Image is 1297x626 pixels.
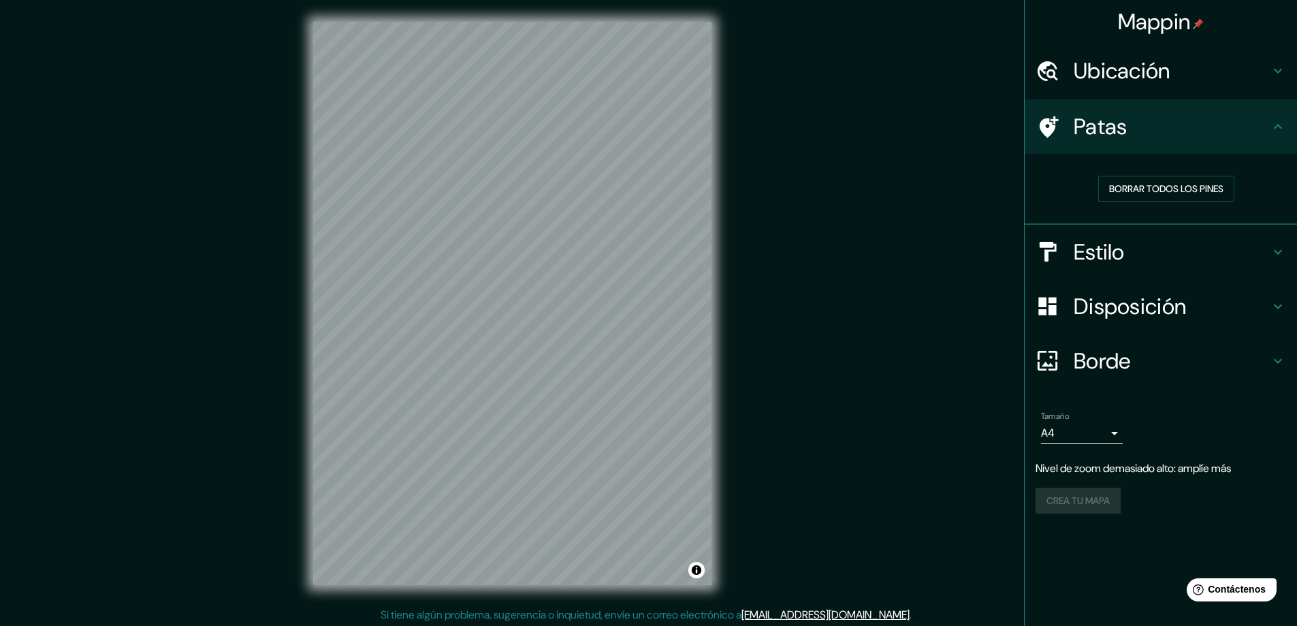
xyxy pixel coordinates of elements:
font: Ubicación [1074,57,1170,85]
div: A4 [1041,422,1123,444]
font: Si tiene algún problema, sugerencia o inquietud, envíe un correo electrónico a [381,608,741,622]
img: pin-icon.png [1193,18,1204,29]
div: Patas [1025,99,1297,154]
font: . [914,607,916,622]
font: Estilo [1074,238,1125,266]
button: Activar o desactivar atribución [688,562,705,578]
font: Borrar todos los pines [1109,183,1223,195]
font: . [912,607,914,622]
font: Borde [1074,347,1131,375]
font: A4 [1041,426,1055,440]
div: Disposición [1025,279,1297,334]
font: Tamaño [1041,411,1069,422]
font: Disposición [1074,292,1186,321]
a: [EMAIL_ADDRESS][DOMAIN_NAME] [741,608,910,622]
div: Ubicación [1025,44,1297,98]
font: . [910,608,912,622]
canvas: Mapa [313,22,711,585]
div: Estilo [1025,225,1297,279]
iframe: Lanzador de widgets de ayuda [1176,573,1282,611]
font: Mappin [1118,7,1191,36]
div: Borde [1025,334,1297,388]
font: Patas [1074,112,1127,141]
font: Nivel de zoom demasiado alto: amplíe más [1036,461,1231,475]
button: Borrar todos los pines [1098,176,1234,202]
